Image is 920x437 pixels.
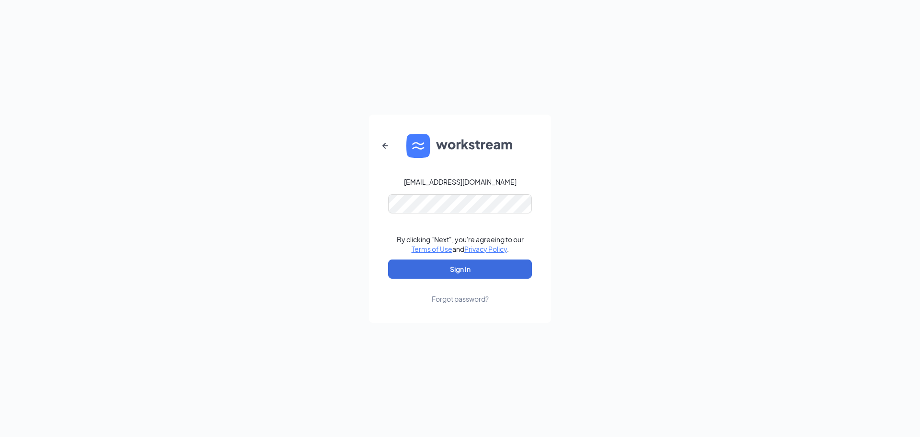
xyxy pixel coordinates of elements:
[406,134,514,158] img: WS logo and Workstream text
[379,140,391,152] svg: ArrowLeftNew
[464,245,507,253] a: Privacy Policy
[388,260,532,279] button: Sign In
[374,134,397,157] button: ArrowLeftNew
[432,279,489,304] a: Forgot password?
[404,177,517,187] div: [EMAIL_ADDRESS][DOMAIN_NAME]
[432,294,489,304] div: Forgot password?
[412,245,452,253] a: Terms of Use
[397,235,524,254] div: By clicking "Next", you're agreeing to our and .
